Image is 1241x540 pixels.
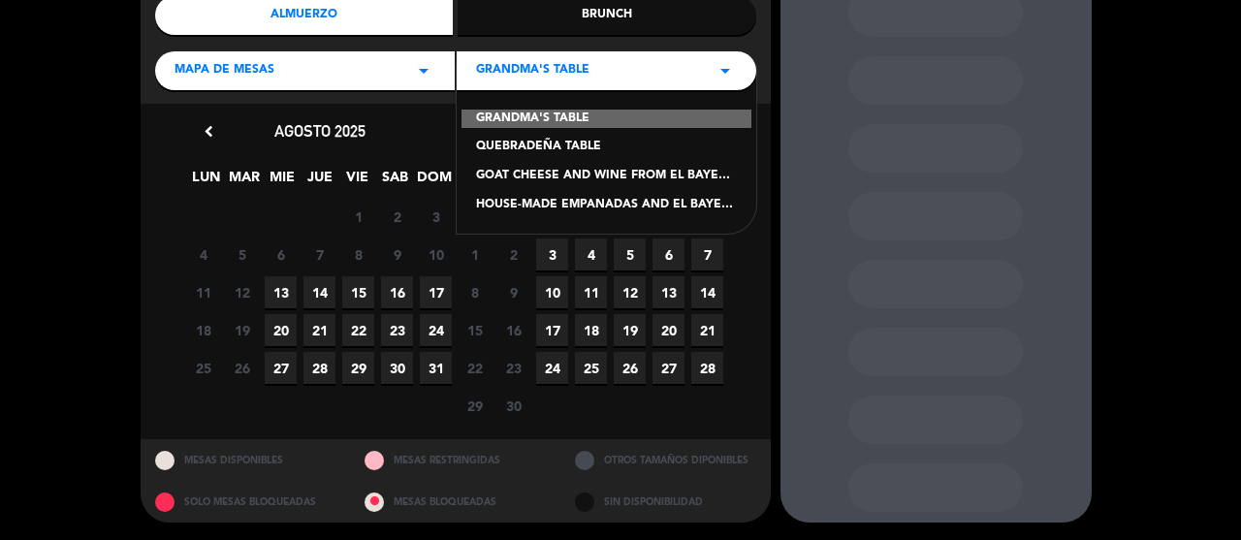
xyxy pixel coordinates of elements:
span: 14 [303,276,335,308]
span: MIE [266,166,298,198]
span: 24 [536,352,568,384]
span: 19 [226,314,258,346]
span: 15 [342,276,374,308]
span: 18 [187,314,219,346]
span: 4 [575,238,607,270]
span: 6 [652,238,684,270]
div: GRANDMA'S TABLE [461,110,751,129]
span: 11 [187,276,219,308]
span: 27 [265,352,297,384]
span: MAPA DE MESAS [175,61,274,80]
div: MESAS RESTRINGIDAS [350,439,560,481]
i: chevron_left [199,121,219,142]
span: 29 [342,352,374,384]
span: 23 [381,314,413,346]
span: 9 [497,276,529,308]
span: 28 [303,352,335,384]
span: LUN [190,166,222,198]
span: 13 [265,276,297,308]
div: MESAS DISPONIBLES [141,439,351,481]
span: 19 [614,314,646,346]
span: VIE [341,166,373,198]
span: 9 [381,238,413,270]
span: 17 [536,314,568,346]
span: 7 [691,238,723,270]
span: 16 [497,314,529,346]
span: DOM [417,166,449,198]
span: 23 [497,352,529,384]
span: 2 [381,201,413,233]
span: 10 [420,238,452,270]
span: 3 [536,238,568,270]
span: 7 [303,238,335,270]
span: MAR [228,166,260,198]
span: SAB [379,166,411,198]
div: MESAS BLOQUEADAS [350,481,560,523]
span: 4 [187,238,219,270]
span: 27 [652,352,684,384]
span: agosto 2025 [274,121,366,141]
span: 25 [575,352,607,384]
span: 21 [303,314,335,346]
span: 31 [420,352,452,384]
span: 11 [575,276,607,308]
span: 1 [342,201,374,233]
span: 26 [614,352,646,384]
span: 10 [536,276,568,308]
span: 12 [614,276,646,308]
span: 13 [652,276,684,308]
div: QUEBRADEÑA TABLE [476,138,737,157]
span: 22 [342,314,374,346]
i: arrow_drop_down [412,59,435,82]
span: 17 [420,276,452,308]
span: 28 [691,352,723,384]
span: 22 [459,352,491,384]
div: HOUSE-MADE EMPANADAS AND EL BAYEH WINERY [476,196,737,215]
span: 8 [342,238,374,270]
span: 5 [614,238,646,270]
div: SOLO MESAS BLOQUEADAS [141,481,351,523]
span: 24 [420,314,452,346]
span: 26 [226,352,258,384]
span: 5 [226,238,258,270]
span: 16 [381,276,413,308]
span: 29 [459,390,491,422]
span: 14 [691,276,723,308]
div: OTROS TAMAÑOS DIPONIBLES [560,439,771,481]
span: 21 [691,314,723,346]
span: 30 [497,390,529,422]
span: 30 [381,352,413,384]
span: GRANDMA'S TABLE [476,61,589,80]
span: 3 [420,201,452,233]
div: GOAT CHEESE AND WINE FROM EL BAYEH WINERY [476,167,737,186]
span: 20 [265,314,297,346]
span: 25 [187,352,219,384]
span: 12 [226,276,258,308]
span: 1 [459,238,491,270]
span: 2 [497,238,529,270]
span: 15 [459,314,491,346]
span: 18 [575,314,607,346]
div: SIN DISPONIBILIDAD [560,481,771,523]
span: JUE [303,166,335,198]
span: 8 [459,276,491,308]
span: 6 [265,238,297,270]
span: 20 [652,314,684,346]
i: arrow_drop_down [714,59,737,82]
